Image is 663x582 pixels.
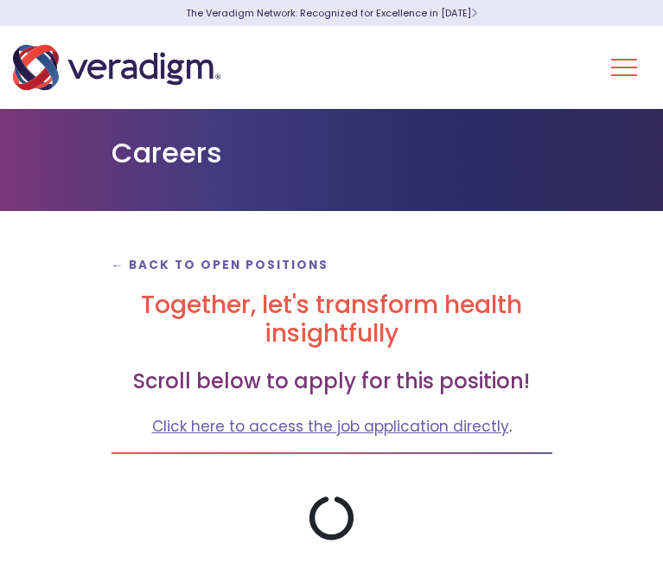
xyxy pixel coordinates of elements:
p: . [112,415,552,438]
a: Click here to access the job application directly [152,416,509,437]
button: Toggle Navigation Menu [611,45,637,90]
a: ← Back to Open Positions [112,257,329,273]
h3: Scroll below to apply for this position! [112,369,552,394]
img: Veradigm logo [13,39,220,96]
h1: Careers [112,137,552,169]
h2: Together, let's transform health insightfully [112,291,552,349]
a: The Veradigm Network: Recognized for Excellence in [DATE]Learn More [186,6,477,20]
span: Learn More [471,6,477,20]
